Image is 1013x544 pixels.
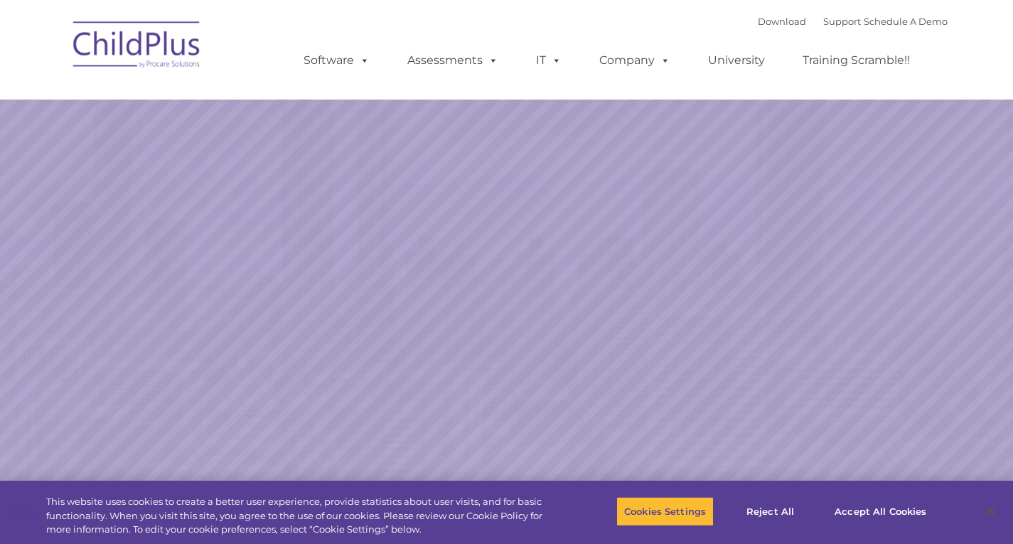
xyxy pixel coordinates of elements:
button: Close [975,496,1006,527]
a: Schedule A Demo [864,16,948,27]
a: Assessments [393,46,513,75]
a: Software [289,46,384,75]
a: University [694,46,779,75]
button: Reject All [726,496,815,526]
a: Training Scramble!! [788,46,924,75]
font: | [758,16,948,27]
a: Company [585,46,685,75]
a: Learn More [688,302,857,347]
button: Accept All Cookies [827,496,934,526]
img: ChildPlus by Procare Solutions [66,11,208,82]
button: Cookies Settings [616,496,714,526]
div: This website uses cookies to create a better user experience, provide statistics about user visit... [46,495,557,537]
a: Support [823,16,861,27]
a: Download [758,16,806,27]
a: IT [522,46,576,75]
